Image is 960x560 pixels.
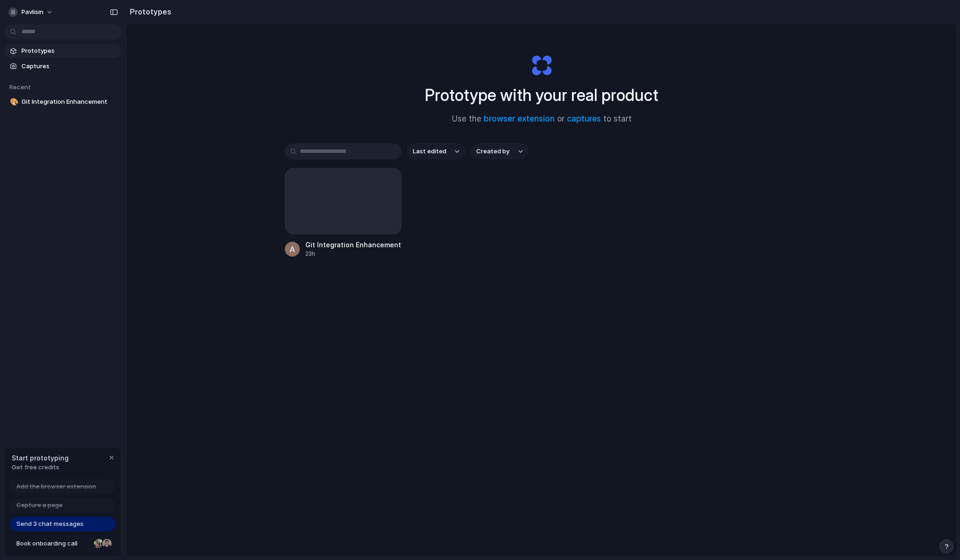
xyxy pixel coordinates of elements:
span: Use the or to start [452,113,632,125]
span: Add the browser extension [16,482,96,491]
span: Send 3 chat messages [16,519,84,529]
span: Created by [476,147,509,156]
div: 🎨 [10,97,16,108]
button: 🎨 [8,97,18,107]
span: Capture a page [16,501,63,510]
a: captures [567,114,601,123]
a: Book onboarding call [10,536,115,551]
span: Git Integration Enhancement [21,97,118,107]
h2: Prototypes [126,6,171,17]
span: Last edited [413,147,446,156]
button: pavlisin [5,5,58,20]
span: pavlisin [21,7,43,17]
a: Git Integration Enhancement23h [285,168,402,258]
span: Get free credits [12,463,69,472]
button: Created by [471,144,529,159]
div: Git Integration Enhancement [305,240,401,250]
span: Prototypes [21,46,118,56]
a: 🎨Git Integration Enhancement [5,95,121,109]
div: 23h [305,250,401,258]
a: Captures [5,59,121,73]
span: Book onboarding call [16,539,90,548]
div: Christian Iacullo [101,538,113,549]
a: browser extension [484,114,555,123]
span: Start prototyping [12,453,69,463]
div: Nicole Kubica [93,538,104,549]
h1: Prototype with your real product [425,83,658,108]
a: Prototypes [5,44,121,58]
button: Last edited [407,144,465,159]
span: Recent [9,83,31,91]
span: Captures [21,62,118,71]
